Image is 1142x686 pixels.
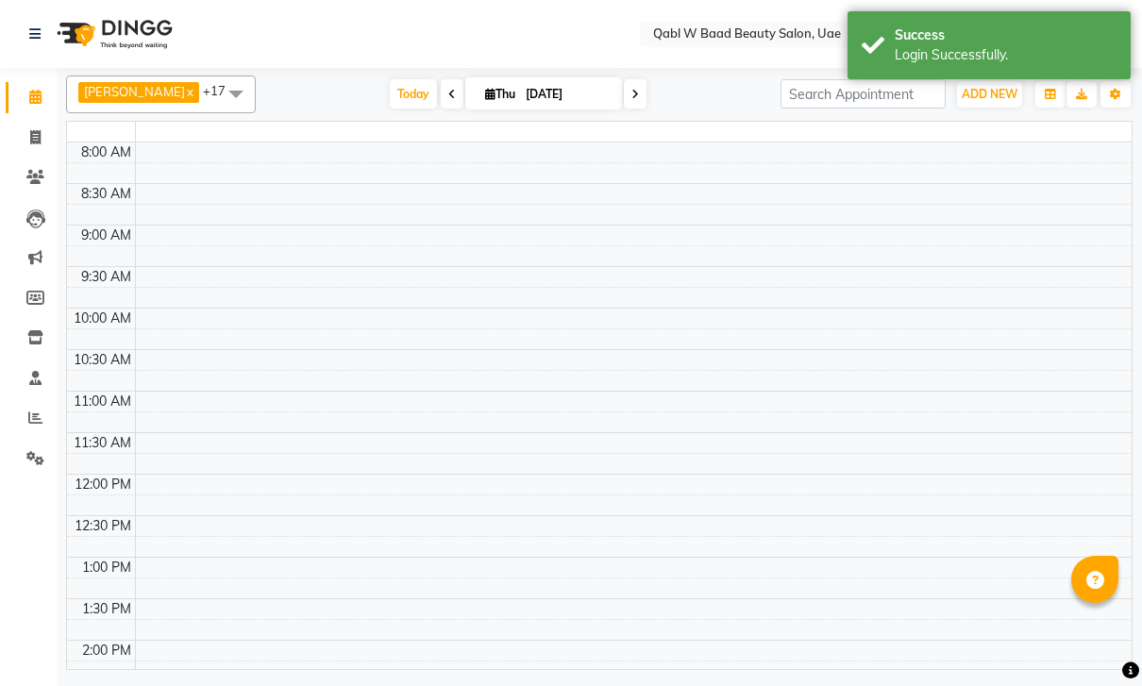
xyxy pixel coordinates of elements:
[70,350,135,370] div: 10:30 AM
[895,25,1117,45] div: Success
[957,81,1022,108] button: ADD NEW
[48,8,177,60] img: logo
[78,641,135,661] div: 2:00 PM
[70,433,135,453] div: 11:30 AM
[480,87,520,101] span: Thu
[78,558,135,577] div: 1:00 PM
[77,267,135,287] div: 9:30 AM
[77,184,135,204] div: 8:30 AM
[781,79,946,109] input: Search Appointment
[520,80,614,109] input: 2025-09-04
[203,83,240,98] span: +17
[895,45,1117,65] div: Login Successfully.
[962,87,1017,101] span: ADD NEW
[71,475,135,494] div: 12:00 PM
[78,599,135,619] div: 1:30 PM
[70,392,135,411] div: 11:00 AM
[77,142,135,162] div: 8:00 AM
[185,84,193,99] a: x
[70,309,135,328] div: 10:00 AM
[77,226,135,245] div: 9:00 AM
[71,516,135,536] div: 12:30 PM
[84,84,185,99] span: [PERSON_NAME]
[390,79,437,109] span: Today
